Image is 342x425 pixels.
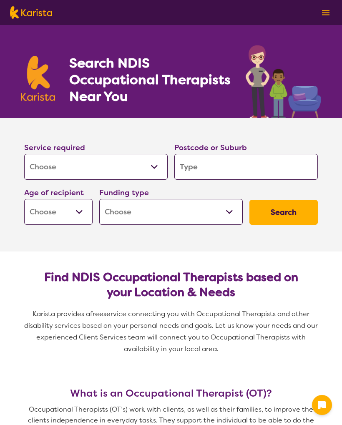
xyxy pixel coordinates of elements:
img: occupational-therapy [246,45,321,118]
img: Karista logo [21,56,55,101]
img: Karista logo [10,6,52,19]
label: Age of recipient [24,188,84,198]
input: Type [174,154,318,180]
span: free [90,309,103,318]
h3: What is an Occupational Therapist (OT)? [21,387,321,399]
h2: Find NDIS Occupational Therapists based on your Location & Needs [31,270,311,300]
label: Postcode or Suburb [174,143,247,153]
span: Karista provides a [33,309,90,318]
span: service connecting you with Occupational Therapists and other disability services based on your p... [24,309,319,353]
button: Search [249,200,318,225]
label: Service required [24,143,85,153]
img: menu [322,10,329,15]
h1: Search NDIS Occupational Therapists Near You [69,55,231,105]
label: Funding type [99,188,149,198]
